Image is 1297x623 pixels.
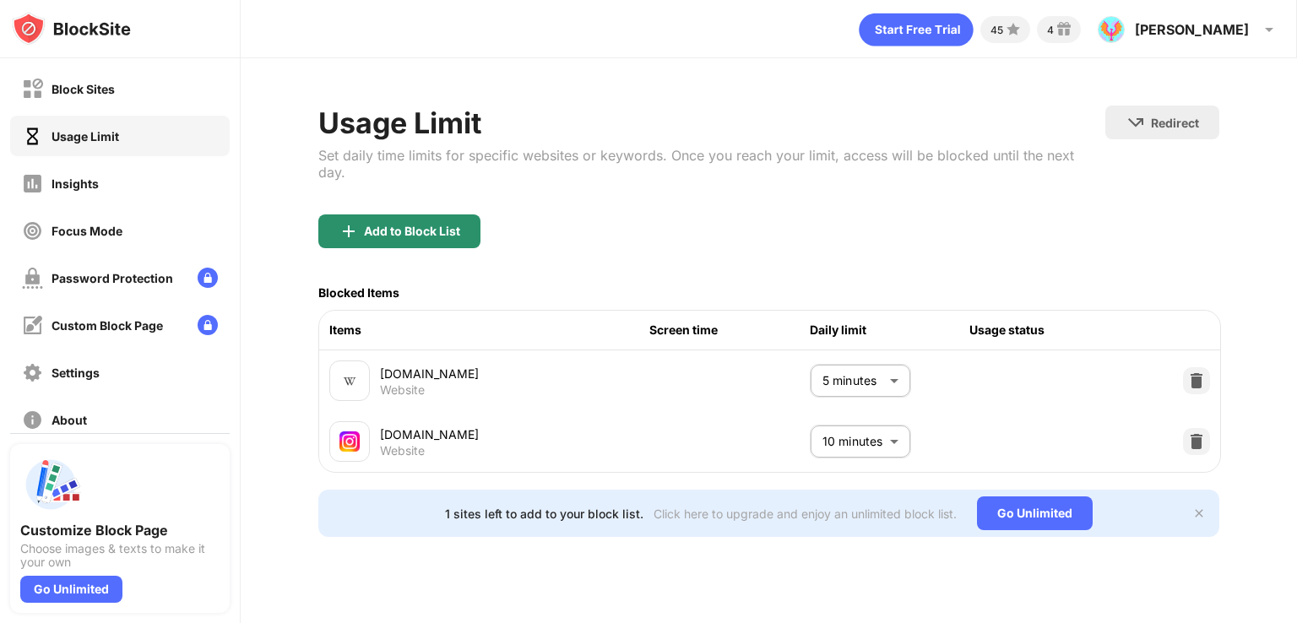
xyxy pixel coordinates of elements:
img: block-off.svg [22,79,43,100]
div: [DOMAIN_NAME] [380,425,649,443]
img: logo-blocksite.svg [12,12,131,46]
img: customize-block-page-off.svg [22,315,43,336]
div: Usage Limit [52,129,119,144]
div: Custom Block Page [52,318,163,333]
img: password-protection-off.svg [22,268,43,289]
div: 1 sites left to add to your block list. [445,507,643,521]
img: points-small.svg [1003,19,1023,40]
div: Go Unlimited [20,576,122,603]
img: push-custom-page.svg [20,454,81,515]
div: Items [329,321,649,339]
div: Customize Block Page [20,522,220,539]
div: Usage Limit [318,106,1105,140]
div: 45 [990,24,1003,36]
img: favicons [339,371,360,391]
img: insights-off.svg [22,173,43,194]
div: Add to Block List [364,225,460,238]
img: favicons [339,431,360,452]
p: 10 minutes [822,432,883,451]
div: Go Unlimited [977,496,1093,530]
div: Choose images & texts to make it your own [20,542,220,569]
div: 4 [1047,24,1054,36]
div: [DOMAIN_NAME] [380,365,649,382]
div: Insights [52,176,99,191]
div: Redirect [1151,116,1199,130]
div: Blocked Items [318,285,399,300]
div: Daily limit [810,321,970,339]
div: Block Sites [52,82,115,96]
div: Settings [52,366,100,380]
img: settings-off.svg [22,362,43,383]
div: Password Protection [52,271,173,285]
img: lock-menu.svg [198,315,218,335]
p: 5 minutes [822,371,883,390]
div: Usage status [969,321,1130,339]
div: Focus Mode [52,224,122,238]
img: focus-off.svg [22,220,43,241]
img: about-off.svg [22,409,43,431]
div: Website [380,382,425,398]
div: Click here to upgrade and enjoy an unlimited block list. [654,507,957,521]
div: [PERSON_NAME] [1135,21,1249,38]
img: ACg8ocLcUkYUjX6weySf4kyquLh5yAZmeF27gWUxfiB8VpaVwN_rIQ=s96-c [1098,16,1125,43]
img: x-button.svg [1192,507,1206,520]
img: reward-small.svg [1054,19,1074,40]
img: time-usage-on.svg [22,126,43,147]
div: animation [859,13,974,46]
img: lock-menu.svg [198,268,218,288]
div: Screen time [649,321,810,339]
div: Website [380,443,425,458]
div: Set daily time limits for specific websites or keywords. Once you reach your limit, access will b... [318,147,1105,181]
div: About [52,413,87,427]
